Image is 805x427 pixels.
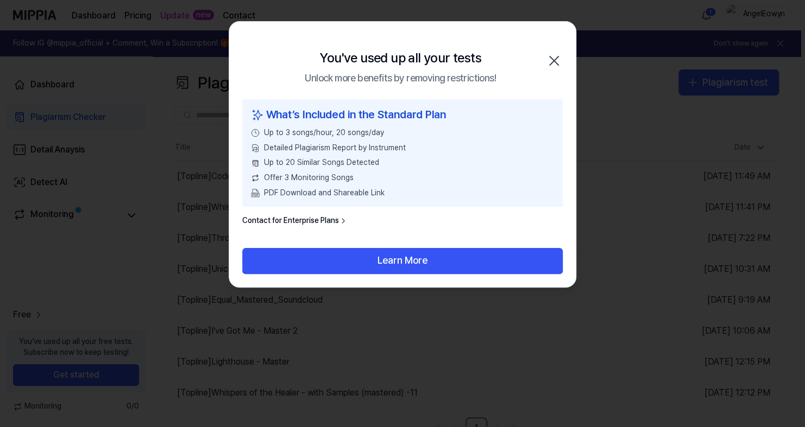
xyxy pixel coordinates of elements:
[264,158,379,169] span: Up to 20 Similar Songs Detected
[319,48,481,68] div: You've used up all your tests
[251,106,264,124] img: sparkles icon
[242,248,563,274] button: Learn More
[251,106,554,124] div: What’s Included in the Standard Plan
[264,143,406,154] span: Detailed Plagiarism Report by Instrument
[264,128,384,139] span: Up to 3 songs/hour, 20 songs/day
[305,71,495,87] div: Unlock more benefits by removing restrictions!
[264,173,354,183] span: Offer 3 Monitoring Songs
[251,189,260,197] img: PDF Download
[242,216,348,227] a: Contact for Enterprise Plans
[264,188,385,199] span: PDF Download and Shareable Link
